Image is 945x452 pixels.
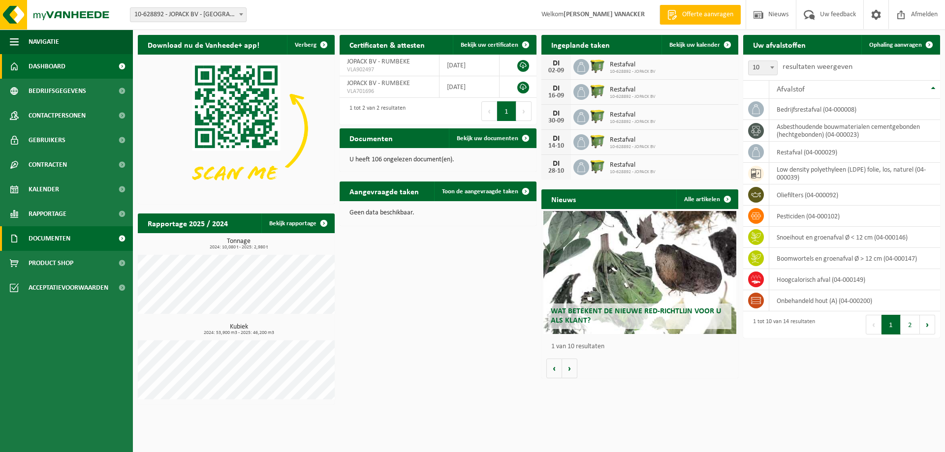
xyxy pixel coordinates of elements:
[901,315,920,334] button: 2
[769,269,940,290] td: hoogcalorisch afval (04-000149)
[869,42,922,48] span: Ophaling aanvragen
[769,120,940,142] td: asbesthoudende bouwmaterialen cementgebonden (hechtgebonden) (04-000023)
[660,5,741,25] a: Offerte aanvragen
[564,11,645,18] strong: [PERSON_NAME] VANACKER
[769,206,940,227] td: pesticiden (04-000102)
[589,108,606,124] img: WB-1100-HPE-GN-50
[481,101,497,121] button: Previous
[610,94,656,100] span: 10-628892 - JOPACK BV
[453,35,535,55] a: Bekijk uw certificaten
[295,42,316,48] span: Verberg
[457,135,518,142] span: Bekijk uw documenten
[261,213,334,233] a: Bekijk rapportage
[783,63,852,71] label: resultaten weergeven
[29,30,59,54] span: Navigatie
[442,188,518,195] span: Toon de aangevraagde taken
[347,88,432,95] span: VLA701696
[497,101,516,121] button: 1
[29,54,65,79] span: Dashboard
[434,181,535,201] a: Toon de aangevraagde taken
[610,161,656,169] span: Restafval
[769,99,940,120] td: bedrijfsrestafval (04-000008)
[546,92,566,99] div: 16-09
[29,251,73,275] span: Product Shop
[610,169,656,175] span: 10-628892 - JOPACK BV
[610,136,656,144] span: Restafval
[546,60,566,67] div: DI
[138,55,335,202] img: Download de VHEPlus App
[449,128,535,148] a: Bekijk uw documenten
[143,238,335,250] h3: Tonnage
[866,315,882,334] button: Previous
[546,160,566,168] div: DI
[546,118,566,124] div: 30-09
[769,142,940,163] td: restafval (04-000029)
[143,324,335,335] h3: Kubiek
[130,7,247,22] span: 10-628892 - JOPACK BV - RUMBEKE
[610,86,656,94] span: Restafval
[29,152,67,177] span: Contracten
[347,58,410,65] span: JOPACK BV - RUMBEKE
[541,35,620,54] h2: Ingeplande taken
[546,67,566,74] div: 02-09
[143,331,335,335] span: 2024: 53,900 m3 - 2025: 46,200 m3
[345,100,406,122] div: 1 tot 2 van 2 resultaten
[340,35,435,54] h2: Certificaten & attesten
[440,76,500,98] td: [DATE]
[676,189,737,209] a: Alle artikelen
[769,184,940,206] td: oliefilters (04-000092)
[347,80,410,87] span: JOPACK BV - RUMBEKE
[920,315,935,334] button: Next
[680,10,736,20] span: Offerte aanvragen
[861,35,939,55] a: Ophaling aanvragen
[551,307,721,325] span: Wat betekent de nieuwe RED-richtlijn voor u als klant?
[29,79,86,103] span: Bedrijfsgegevens
[29,226,70,251] span: Documenten
[130,8,246,22] span: 10-628892 - JOPACK BV - RUMBEKE
[543,211,736,334] a: Wat betekent de nieuwe RED-richtlijn voor u als klant?
[143,245,335,250] span: 2024: 10,080 t - 2025: 2,980 t
[748,314,815,335] div: 1 tot 10 van 14 resultaten
[769,248,940,269] td: boomwortels en groenafval Ø > 12 cm (04-000147)
[29,128,65,152] span: Gebruikers
[562,359,577,378] button: Volgende
[440,55,500,76] td: [DATE]
[546,85,566,92] div: DI
[541,189,586,209] h2: Nieuws
[29,177,59,202] span: Kalender
[589,83,606,99] img: WB-1100-HPE-GN-50
[546,168,566,175] div: 28-10
[610,61,656,69] span: Restafval
[138,35,269,54] h2: Download nu de Vanheede+ app!
[769,227,940,248] td: snoeihout en groenafval Ø < 12 cm (04-000146)
[589,133,606,150] img: WB-1100-HPE-GN-50
[546,143,566,150] div: 14-10
[769,290,940,311] td: onbehandeld hout (A) (04-000200)
[743,35,816,54] h2: Uw afvalstoffen
[610,69,656,75] span: 10-628892 - JOPACK BV
[777,86,805,93] span: Afvalstof
[546,110,566,118] div: DI
[749,61,777,75] span: 10
[661,35,737,55] a: Bekijk uw kalender
[610,111,656,119] span: Restafval
[340,181,429,201] h2: Aangevraagde taken
[516,101,532,121] button: Next
[589,58,606,74] img: WB-1100-HPE-GN-50
[138,213,238,233] h2: Rapportage 2025 / 2024
[29,202,66,226] span: Rapportage
[769,163,940,184] td: low density polyethyleen (LDPE) folie, los, naturel (04-000039)
[29,275,108,300] span: Acceptatievoorwaarden
[589,158,606,175] img: WB-1100-HPE-GN-50
[340,128,403,148] h2: Documenten
[610,119,656,125] span: 10-628892 - JOPACK BV
[349,210,527,216] p: Geen data beschikbaar.
[461,42,518,48] span: Bekijk uw certificaten
[882,315,901,334] button: 1
[347,66,432,74] span: VLA902497
[546,135,566,143] div: DI
[287,35,334,55] button: Verberg
[551,343,733,350] p: 1 van 10 resultaten
[29,103,86,128] span: Contactpersonen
